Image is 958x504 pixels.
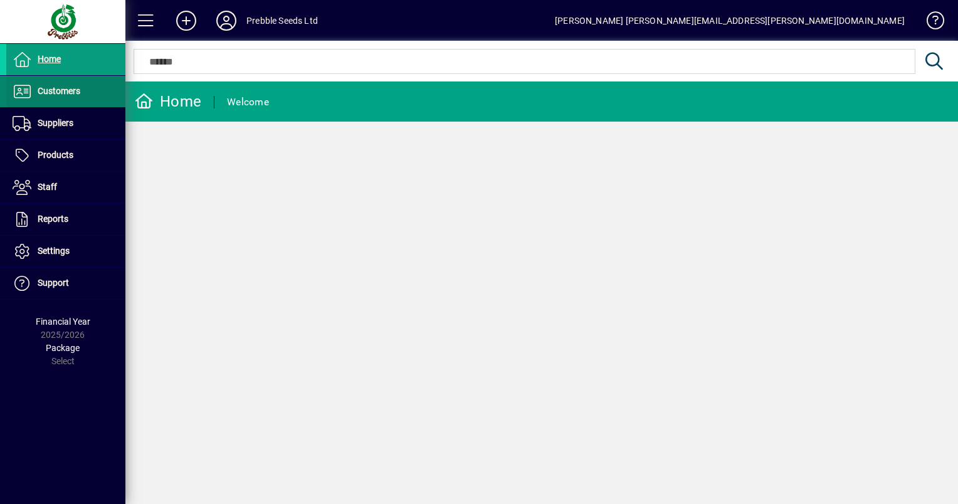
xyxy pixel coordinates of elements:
[38,182,57,192] span: Staff
[38,86,80,96] span: Customers
[206,9,246,32] button: Profile
[38,118,73,128] span: Suppliers
[38,214,68,224] span: Reports
[6,172,125,203] a: Staff
[555,11,905,31] div: [PERSON_NAME] [PERSON_NAME][EMAIL_ADDRESS][PERSON_NAME][DOMAIN_NAME]
[6,108,125,139] a: Suppliers
[38,150,73,160] span: Products
[36,317,90,327] span: Financial Year
[6,76,125,107] a: Customers
[917,3,942,43] a: Knowledge Base
[46,343,80,353] span: Package
[135,92,201,112] div: Home
[38,278,69,288] span: Support
[246,11,318,31] div: Prebble Seeds Ltd
[6,236,125,267] a: Settings
[166,9,206,32] button: Add
[38,54,61,64] span: Home
[38,246,70,256] span: Settings
[6,268,125,299] a: Support
[227,92,269,112] div: Welcome
[6,140,125,171] a: Products
[6,204,125,235] a: Reports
